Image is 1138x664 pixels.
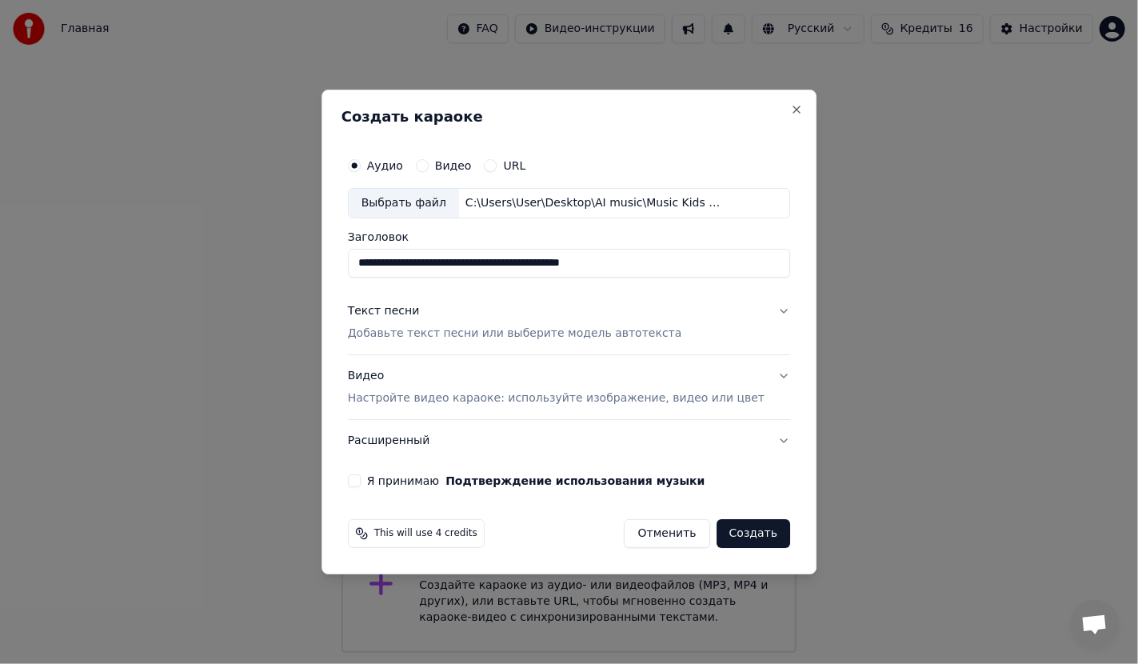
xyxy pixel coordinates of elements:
[348,290,790,354] button: Текст песниДобавьте текст песни или выберите модель автотекста
[367,160,403,171] label: Аудио
[349,189,459,218] div: Выбрать файл
[504,160,526,171] label: URL
[374,527,477,540] span: This will use 4 credits
[348,355,790,419] button: ВидеоНастройте видео караоке: используйте изображение, видео или цвет
[348,390,765,406] p: Настройте видео караоке: используйте изображение, видео или цвет
[348,420,790,462] button: Расширенный
[348,368,765,406] div: Видео
[367,475,705,486] label: Я принимаю
[341,110,797,124] h2: Создать караоке
[348,303,420,319] div: Текст песни
[435,160,472,171] label: Видео
[348,231,790,242] label: Заголовок
[625,519,710,548] button: Отменить
[459,195,731,211] div: C:\Users\User\Desktop\AI music\Music Kids channel\00 Советские песни\Если с другом вышел в путь\Д...
[348,326,682,342] p: Добавьте текст песни или выберите модель автотекста
[445,475,705,486] button: Я принимаю
[717,519,790,548] button: Создать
